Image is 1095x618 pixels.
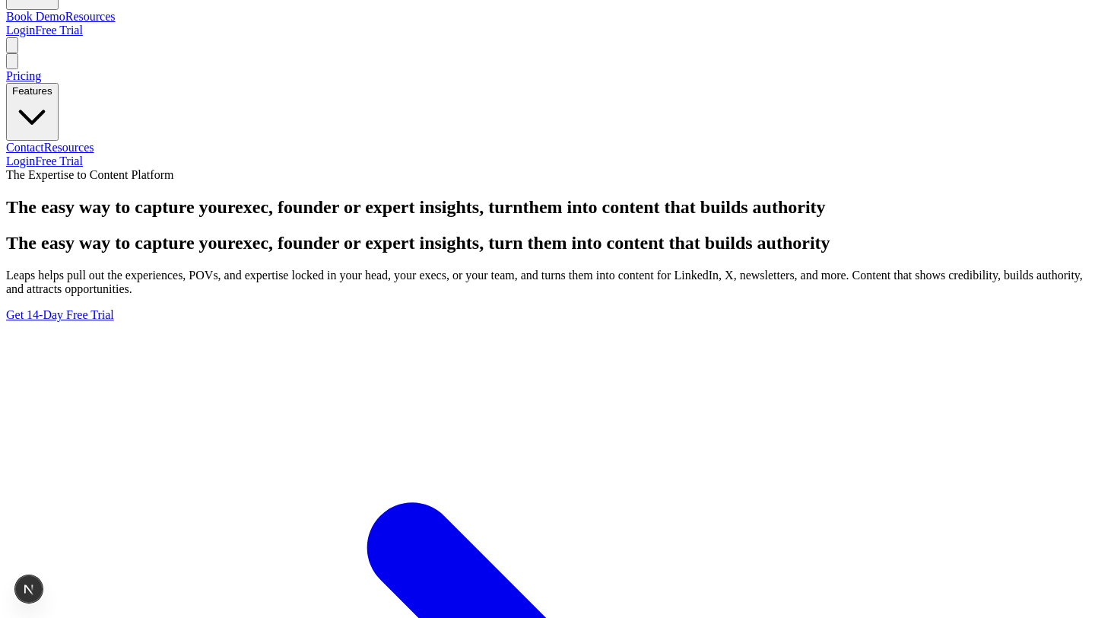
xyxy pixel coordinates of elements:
[235,197,522,217] span: , turn
[6,168,1089,182] div: The Expertise to Content Platform
[6,233,235,253] span: The easy way to capture your
[6,24,35,37] a: Login
[6,37,18,53] button: Toggle menu
[6,154,35,167] a: Login
[6,53,18,69] button: Close menu
[6,197,235,217] span: The easy way to capture your
[6,10,65,23] a: Book Demo
[6,269,1089,296] p: Leaps helps pull out the experiences, POVs, and expertise locked in your head, your execs, or you...
[523,197,826,217] span: them into content that builds authority
[44,141,94,154] a: Resources
[12,85,52,97] span: Features
[235,197,479,217] span: exec, founder or expert insights
[35,24,83,37] a: Free Trial
[35,154,83,167] a: Free Trial
[6,141,44,154] a: Contact
[479,233,830,253] span: , turn them into content that builds authority
[65,10,116,23] a: Resources
[6,69,41,82] a: Pricing
[6,83,59,142] button: Features
[235,233,479,253] span: exec, founder or expert insights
